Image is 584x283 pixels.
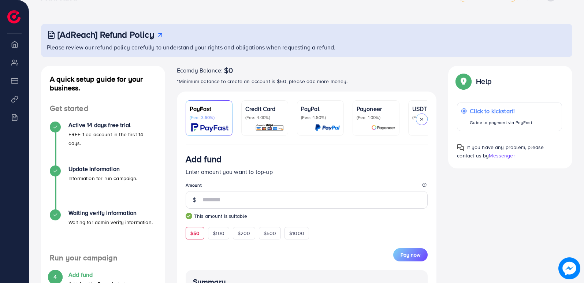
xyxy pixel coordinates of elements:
p: (Fee: 1.00%) [357,115,395,120]
img: image [558,257,580,279]
img: card [371,123,395,132]
p: Enter amount you want to top-up [186,167,428,176]
p: (Fee: 4.50%) [301,115,340,120]
p: Click to kickstart! [470,107,532,115]
h4: Update Information [68,165,138,172]
span: $50 [190,230,200,237]
span: $100 [213,230,224,237]
span: Messenger [489,152,515,159]
p: *Minimum balance to create an account is $50, please add more money. [177,77,437,86]
span: If you have any problem, please contact us by [457,144,544,159]
h4: Waiting verify information [68,209,153,216]
img: guide [186,213,192,219]
h3: Add fund [186,154,222,164]
p: Help [476,77,491,86]
p: Please review our refund policy carefully to understand your rights and obligations when requesti... [47,43,568,52]
p: FREE 1 ad account in the first 14 days. [68,130,156,148]
p: USDT [412,104,451,113]
img: card [255,123,284,132]
p: PayFast [190,104,228,113]
p: Waiting for admin verify information. [68,218,153,227]
h3: [AdReach] Refund Policy [57,29,154,40]
h4: Run your campaign [41,253,165,262]
img: Popup guide [457,144,464,151]
img: logo [7,10,21,23]
p: (Fee: 4.00%) [245,115,284,120]
li: Waiting verify information [41,209,165,253]
span: $200 [238,230,250,237]
li: Update Information [41,165,165,209]
h4: Add fund [68,271,137,278]
button: Pay now [393,248,428,261]
legend: Amount [186,182,428,191]
h4: Get started [41,104,165,113]
p: Payoneer [357,104,395,113]
li: Active 14 days free trial [41,122,165,165]
p: Information for run campaign. [68,174,138,183]
p: Guide to payment via PayFast [470,118,532,127]
img: Popup guide [457,75,470,88]
small: This amount is suitable [186,212,428,220]
p: Credit Card [245,104,284,113]
p: (Fee: 0.00%) [412,115,451,120]
img: card [315,123,340,132]
img: card [191,123,228,132]
span: Ecomdy Balance: [177,66,223,75]
h4: Active 14 days free trial [68,122,156,129]
h4: A quick setup guide for your business. [41,75,165,92]
span: Pay now [401,251,420,258]
span: $500 [264,230,276,237]
p: (Fee: 3.60%) [190,115,228,120]
span: $1000 [289,230,304,237]
p: PayPal [301,104,340,113]
span: 4 [53,273,57,281]
span: $0 [224,66,233,75]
